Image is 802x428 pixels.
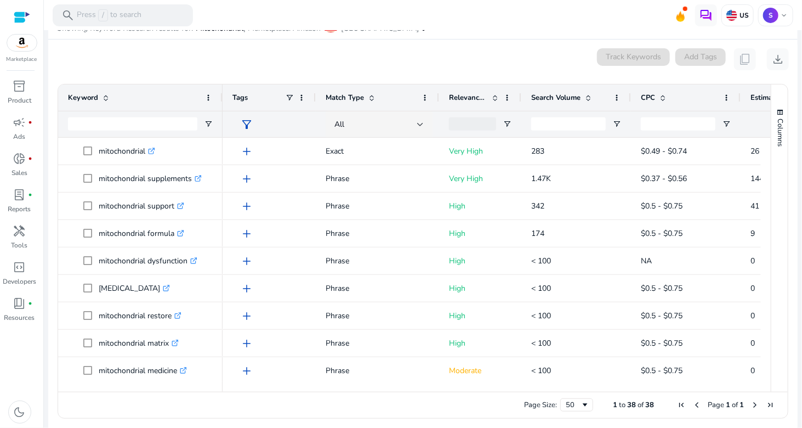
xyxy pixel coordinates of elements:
div: Page Size [560,398,593,412]
span: code_blocks [13,261,26,274]
button: Open Filter Menu [204,120,213,128]
span: $0.5 - $0.75 [641,311,682,321]
p: Phrase [326,359,429,382]
button: Open Filter Menu [503,120,511,128]
span: Keyword [68,93,98,103]
span: $0.37 - $0.56 [641,173,687,184]
div: Next Page [750,401,759,409]
span: 0 [750,365,755,376]
img: amazon.svg [7,35,37,51]
span: < 100 [531,365,551,376]
p: Phrase [326,222,429,245]
span: 38 [645,400,654,410]
span: < 100 [531,338,551,348]
span: fiber_manual_record [29,120,33,125]
p: Phrase [326,195,429,217]
span: 1 [726,400,730,410]
span: < 100 [531,283,551,294]
span: add [240,145,253,158]
span: 1 [613,400,617,410]
p: Sales [12,168,27,178]
p: mitochondrial formula [99,222,184,245]
span: All [334,119,344,129]
span: fiber_manual_record [29,301,33,306]
span: 1 [740,400,744,410]
span: 9 [750,228,755,239]
p: Developers [3,277,36,286]
span: 38 [627,400,636,410]
p: Phrase [326,250,429,272]
p: Tools [12,240,28,250]
p: Resources [4,313,35,323]
p: Phrase [326,305,429,327]
span: inventory_2 [13,80,26,93]
span: book_4 [13,297,26,310]
span: 41 [750,201,759,211]
span: keyboard_arrow_down [780,11,788,20]
span: add [240,282,253,295]
p: Reports [8,204,31,214]
p: mitochondrial matrix [99,332,179,354]
span: 144 [750,173,764,184]
span: 0 [750,256,755,266]
p: High [449,277,511,300]
p: mitochondrial restore [99,305,181,327]
p: High [449,195,511,217]
span: add [240,364,253,378]
p: Phrase [326,332,429,354]
input: CPC Filter Input [641,117,715,131]
p: mitochondrial support [99,195,184,217]
img: us.svg [726,10,737,21]
span: of [732,400,738,410]
span: add [240,172,253,185]
span: dark_mode [13,406,26,419]
span: download [771,53,784,66]
div: Last Page [766,401,775,409]
button: Open Filter Menu [722,120,731,128]
input: Search Volume Filter Input [531,117,606,131]
span: of [638,400,644,410]
p: US [737,11,749,20]
span: Relevance Score [449,93,487,103]
span: 283 [531,146,544,156]
span: 174 [531,228,544,239]
span: $0.5 - $0.75 [641,338,682,348]
span: < 100 [531,256,551,266]
span: fiber_manual_record [29,156,33,161]
p: Ads [14,132,26,142]
p: mitochondrial [99,140,155,162]
span: 0 [750,338,755,348]
p: High [449,250,511,272]
div: 50 [566,400,581,410]
div: Previous Page [692,401,701,409]
span: Page [708,400,724,410]
span: $0.5 - $0.75 [641,365,682,376]
span: to [619,400,625,410]
span: handyman [13,224,26,238]
span: add [240,337,253,350]
p: Phrase [326,277,429,300]
p: mitochondrial dysfunction [99,250,197,272]
span: add [240,227,253,240]
p: Press to search [77,9,141,21]
p: Phrase [326,167,429,190]
p: mitochondrial medicine [99,359,187,382]
span: campaign [13,116,26,129]
span: Match Type [326,93,364,103]
p: Very High [449,140,511,162]
button: download [767,48,789,70]
span: Tags [232,93,248,103]
span: $0.5 - $0.75 [641,228,682,239]
span: add [240,255,253,268]
button: Open Filter Menu [612,120,621,128]
span: NA [641,256,652,266]
span: < 100 [531,311,551,321]
span: donut_small [13,152,26,165]
p: High [449,222,511,245]
p: Marketplace [7,55,37,64]
span: $0.5 - $0.75 [641,201,682,211]
div: Page Size: [524,400,557,410]
span: 342 [531,201,544,211]
span: 1.47K [531,173,551,184]
span: filter_alt [240,118,253,131]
